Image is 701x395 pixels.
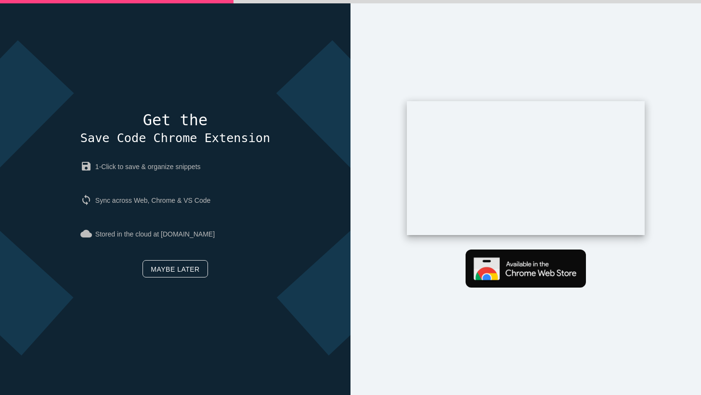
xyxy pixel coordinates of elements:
[80,112,270,146] h4: Get the
[80,194,95,206] i: sync
[80,153,270,180] p: 1-Click to save & organize snippets
[80,187,270,214] p: Sync across Web, Chrome & VS Code
[466,250,586,288] img: Get Chrome extension
[80,221,270,248] p: Stored in the cloud at [DOMAIN_NAME]
[143,260,208,277] a: Maybe later
[80,160,95,172] i: save
[80,131,270,145] span: Save Code Chrome Extension
[80,228,95,239] i: cloud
